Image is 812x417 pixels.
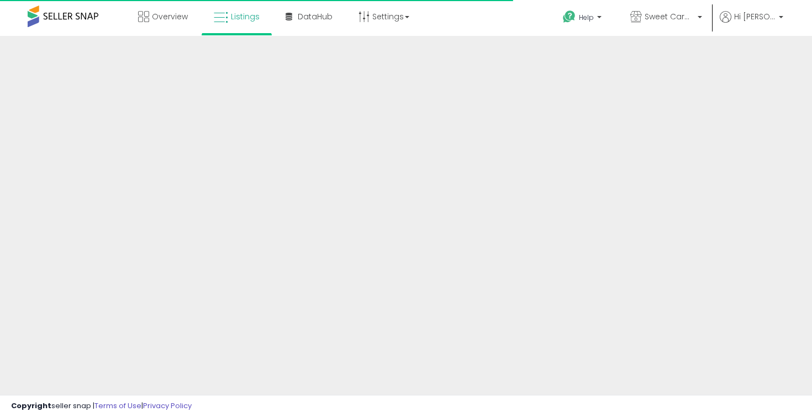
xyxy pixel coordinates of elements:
[94,400,141,411] a: Terms of Use
[554,2,613,36] a: Help
[231,11,260,22] span: Listings
[562,10,576,24] i: Get Help
[11,400,51,411] strong: Copyright
[579,13,594,22] span: Help
[645,11,694,22] span: Sweet Carolina Supply
[143,400,192,411] a: Privacy Policy
[11,401,192,411] div: seller snap | |
[152,11,188,22] span: Overview
[298,11,333,22] span: DataHub
[720,11,783,36] a: Hi [PERSON_NAME]
[734,11,776,22] span: Hi [PERSON_NAME]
